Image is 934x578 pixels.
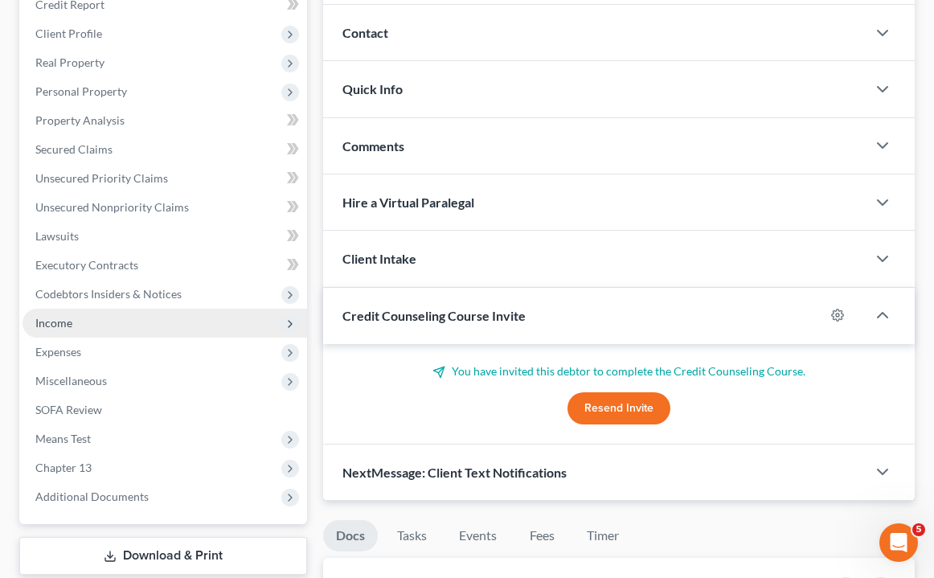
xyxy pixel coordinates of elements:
span: Codebtors Insiders & Notices [35,287,182,301]
a: Secured Claims [23,135,307,164]
span: Secured Claims [35,142,113,156]
span: SOFA Review [35,403,102,416]
span: Credit Counseling Course Invite [342,308,526,323]
iframe: Intercom live chat [879,523,918,562]
a: Tasks [384,520,440,551]
span: Income [35,316,72,330]
span: Property Analysis [35,113,125,127]
span: Chapter 13 [35,461,92,474]
span: Comments [342,138,404,154]
span: Real Property [35,55,104,69]
button: Resend Invite [567,392,670,424]
span: Executory Contracts [35,258,138,272]
span: Client Profile [35,27,102,40]
a: Fees [516,520,567,551]
a: Lawsuits [23,222,307,251]
a: Unsecured Nonpriority Claims [23,193,307,222]
span: Unsecured Priority Claims [35,171,168,185]
span: Quick Info [342,81,403,96]
span: Additional Documents [35,490,149,503]
span: Lawsuits [35,229,79,243]
span: Hire a Virtual Paralegal [342,195,474,210]
a: SOFA Review [23,396,307,424]
span: Contact [342,25,388,40]
a: Timer [574,520,632,551]
span: Means Test [35,432,91,445]
span: Unsecured Nonpriority Claims [35,200,189,214]
a: Download & Print [19,537,307,575]
p: You have invited this debtor to complete the Credit Counseling Course. [342,363,895,379]
a: Property Analysis [23,106,307,135]
span: NextMessage: Client Text Notifications [342,465,567,480]
span: Expenses [35,345,81,359]
span: Client Intake [342,251,416,266]
a: Executory Contracts [23,251,307,280]
a: Unsecured Priority Claims [23,164,307,193]
span: Personal Property [35,84,127,98]
span: 5 [912,523,925,536]
a: Docs [323,520,378,551]
a: Events [446,520,510,551]
span: Miscellaneous [35,374,107,387]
